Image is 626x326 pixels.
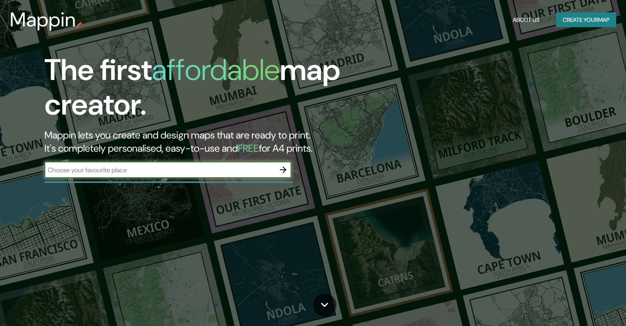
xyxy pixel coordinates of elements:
h5: FREE [238,142,259,155]
input: Choose your favourite place [44,165,275,175]
button: Create yourmap [556,12,616,28]
h1: The first map creator. [44,53,358,129]
button: About Us [510,12,543,28]
h2: Mappin lets you create and design maps that are ready to print. It's completely personalised, eas... [44,129,358,155]
h1: affordable [152,51,280,89]
h3: Mappin [10,8,76,31]
img: mappin-pin [76,21,83,28]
